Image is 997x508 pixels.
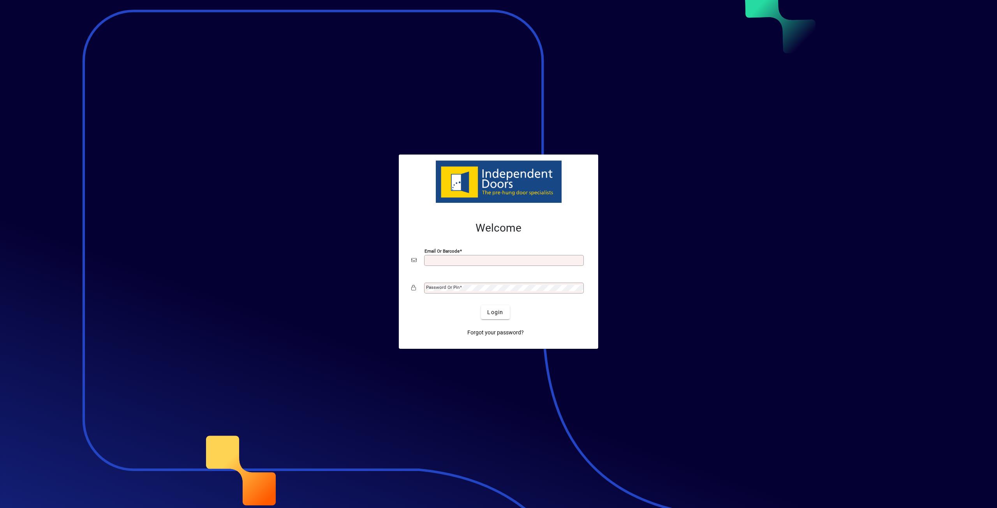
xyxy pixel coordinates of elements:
button: Login [481,305,509,319]
mat-label: Password or Pin [426,285,460,290]
span: Forgot your password? [467,329,524,337]
h2: Welcome [411,221,586,235]
span: Login [487,308,503,316]
a: Forgot your password? [464,325,527,339]
mat-label: Email or Barcode [425,248,460,254]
